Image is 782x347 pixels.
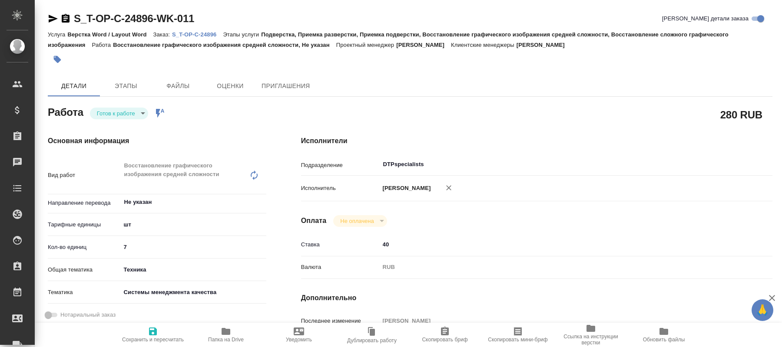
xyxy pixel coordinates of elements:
p: Восстановление графического изображения средней сложности, Не указан [113,42,336,48]
span: Дублировать работу [347,337,397,344]
p: Тематика [48,288,121,297]
p: Подверстка, Приемка разверстки, Приемка подверстки, Восстановление графического изображения средн... [48,31,729,48]
input: ✎ Введи что-нибудь [380,238,733,251]
span: Уведомить [286,337,312,343]
div: Готов к работе [90,108,148,119]
p: Проектный менеджер [336,42,396,48]
p: Ставка [301,240,380,249]
span: Приглашения [262,81,310,92]
button: Готов к работе [94,110,138,117]
button: Сохранить и пересчитать [116,323,189,347]
p: Верстка Word / Layout Word [67,31,153,38]
a: S_T-OP-C-24896 [172,30,223,38]
h4: Дополнительно [301,293,772,303]
span: Сохранить и пересчитать [122,337,184,343]
p: Клиентские менеджеры [451,42,517,48]
div: Техника [121,262,266,277]
button: Скопировать ссылку для ЯМессенджера [48,13,58,24]
button: Ссылка на инструкции верстки [554,323,627,347]
p: Подразделение [301,161,380,170]
p: Работа [92,42,113,48]
span: 🙏 [755,301,770,319]
input: ✎ Введи что-нибудь [121,241,266,253]
span: Скопировать бриф [422,337,467,343]
span: Обновить файлы [643,337,685,343]
button: Скопировать мини-бриф [481,323,554,347]
button: 🙏 [752,299,773,321]
span: Детали [53,81,95,92]
span: Нотариальный заказ [60,311,116,319]
p: [PERSON_NAME] [517,42,571,48]
h4: Основная информация [48,136,266,146]
button: Скопировать ссылку [60,13,71,24]
button: Open [729,164,730,165]
div: шт [121,217,266,232]
button: Не оплачена [338,217,376,225]
button: Папка на Drive [189,323,262,347]
button: Open [262,201,263,203]
p: Вид работ [48,171,121,180]
button: Удалить исполнителя [439,178,458,197]
span: Скопировать мини-бриф [488,337,547,343]
h2: 280 RUB [720,107,762,122]
p: Кол-во единиц [48,243,121,252]
button: Добавить тэг [48,50,67,69]
p: Направление перевода [48,199,121,207]
div: Системы менеджмента качества [121,285,266,300]
input: Пустое поле [380,314,733,327]
p: Последнее изменение [301,317,380,325]
p: Заказ: [153,31,172,38]
button: Дублировать работу [335,323,408,347]
span: [PERSON_NAME] детали заказа [662,14,749,23]
h2: Работа [48,104,83,119]
span: Этапы [105,81,147,92]
span: Ссылка на инструкции верстки [560,334,622,346]
div: RUB [380,260,733,275]
p: Этапы услуги [223,31,261,38]
p: Общая тематика [48,265,121,274]
div: Готов к работе [333,215,387,227]
span: Файлы [157,81,199,92]
span: Папка на Drive [208,337,244,343]
p: Валюта [301,263,380,272]
button: Скопировать бриф [408,323,481,347]
button: Обновить файлы [627,323,700,347]
p: S_T-OP-C-24896 [172,31,223,38]
p: [PERSON_NAME] [380,184,431,193]
p: [PERSON_NAME] [396,42,451,48]
h4: Оплата [301,216,327,226]
h4: Исполнители [301,136,772,146]
span: Оценки [209,81,251,92]
a: S_T-OP-C-24896-WK-011 [74,13,194,24]
p: Исполнитель [301,184,380,193]
p: Услуга [48,31,67,38]
p: Тарифные единицы [48,220,121,229]
button: Уведомить [262,323,335,347]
